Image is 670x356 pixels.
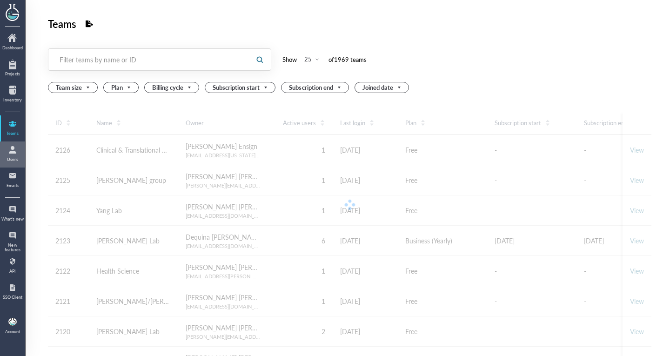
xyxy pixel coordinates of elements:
div: API [1,269,24,274]
a: API [1,254,24,278]
div: What's new [1,217,24,222]
img: genemod logo [1,0,24,22]
a: Users [1,142,24,167]
a: Teams [1,116,24,141]
a: What's new [1,202,24,226]
a: Inventory [1,83,24,107]
div: Inventory [1,98,24,102]
div: Emails [1,183,24,188]
a: Projects [1,57,24,81]
img: b9474ba4-a536-45cc-a50d-c6e2543a7ac2.jpeg [8,318,17,326]
div: Show of 1969 team s [282,54,367,65]
span: Plan [111,82,133,93]
div: New features [1,243,24,253]
a: New features [1,228,24,252]
div: Projects [1,72,24,76]
div: Dashboard [1,46,24,50]
span: Team size [56,82,92,93]
div: Filter teams by name or ID [60,55,239,64]
span: Subscription start [213,82,269,93]
span: Joined date [362,82,403,93]
span: Subscription end [289,82,342,93]
div: 25 [304,55,312,63]
div: Teams [48,15,76,33]
div: Account [5,329,20,334]
a: Emails [1,168,24,193]
div: SSO Client [1,295,24,300]
div: Teams [1,131,24,136]
a: Dashboard [1,31,24,55]
div: Users [1,157,24,162]
span: Billing cycle [152,82,193,93]
a: SSO Client [1,280,24,304]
